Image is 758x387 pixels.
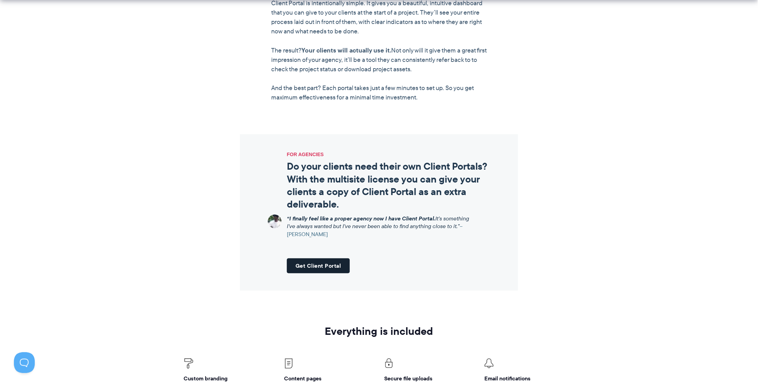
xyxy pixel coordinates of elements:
[287,222,462,238] cite: –[PERSON_NAME]
[384,375,474,382] h4: Secure file uploads
[287,258,350,273] a: Get Client Portal
[484,375,574,382] h4: Email notifications
[287,215,473,238] p: It’s something I’ve always wanted but I’ve never been able to find anything close to it.”
[284,358,293,369] img: Client Portal Icons
[287,160,490,211] h2: Do your clients need their own Client Portals? With the multisite license you can give your clien...
[184,375,274,382] h4: Custom branding
[484,358,494,368] img: Client Portal Icon
[284,375,374,382] h4: Content pages
[301,46,391,55] strong: Your clients will actually use it.
[184,325,574,337] h2: Everything is included
[287,214,435,223] strong: “I finally feel like a proper agency now I have Client Portal.
[287,152,490,158] span: FOR AGENCIES
[384,358,394,368] img: Client Portal Icons
[184,358,193,369] img: Client Portal Icons
[271,46,487,74] p: The result? Not only will it give them a great first impression of your agency, it’ll be a tool t...
[271,83,487,102] p: And the best part? Each portal takes just a few minutes to set up. So you get maximum effectivene...
[14,352,35,373] iframe: Toggle Customer Support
